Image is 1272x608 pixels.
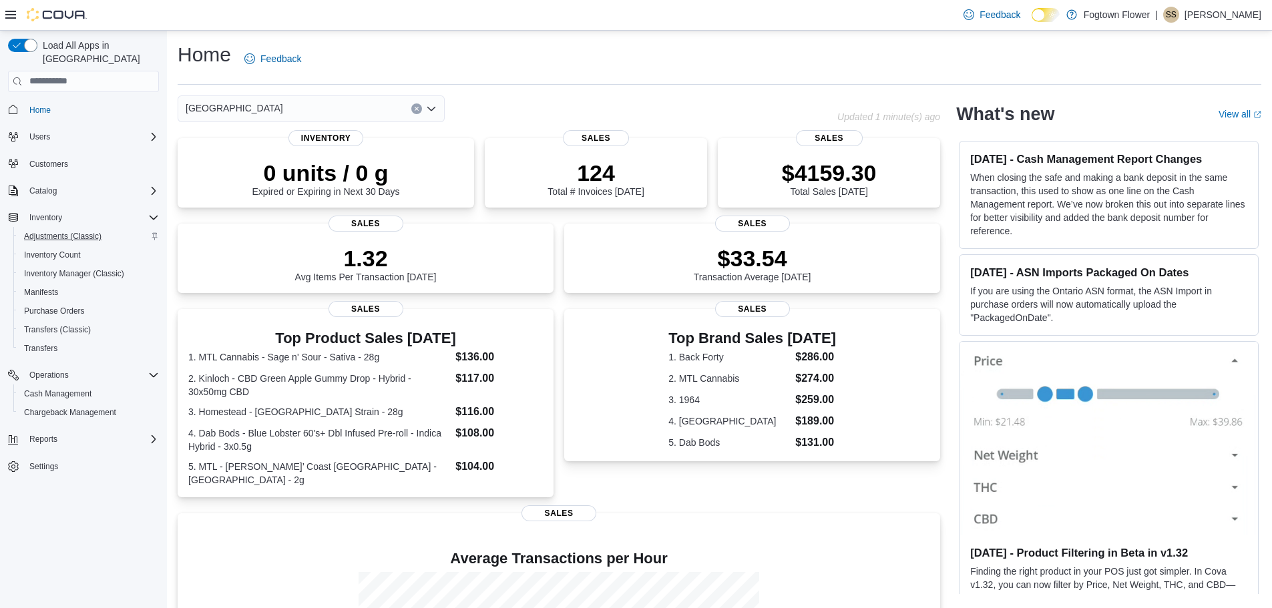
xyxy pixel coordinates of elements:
[24,250,81,260] span: Inventory Count
[3,208,164,227] button: Inventory
[796,130,863,146] span: Sales
[19,322,159,338] span: Transfers (Classic)
[24,343,57,354] span: Transfers
[24,183,159,199] span: Catalog
[455,404,543,420] dd: $116.00
[668,436,790,449] dt: 5. Dab Bods
[239,45,306,72] a: Feedback
[563,130,630,146] span: Sales
[795,370,836,386] dd: $274.00
[19,284,159,300] span: Manifests
[795,413,836,429] dd: $189.00
[958,1,1026,28] a: Feedback
[3,127,164,146] button: Users
[24,156,73,172] a: Customers
[24,231,101,242] span: Adjustments (Classic)
[970,546,1247,559] h3: [DATE] - Product Filtering in Beta in v1.32
[252,160,400,197] div: Expired or Expiring in Next 30 Days
[188,426,450,453] dt: 4. Dab Bods - Blue Lobster 60's+ Dbl Infused Pre-roll - Indica Hybrid - 3x0.5g
[19,404,122,420] a: Chargeback Management
[3,154,164,174] button: Customers
[668,372,790,385] dt: 2. MTL Cannabis
[521,505,596,521] span: Sales
[1163,7,1179,23] div: Sina Sabetghadam
[27,8,87,21] img: Cova
[24,156,159,172] span: Customers
[29,461,58,472] span: Settings
[29,186,57,196] span: Catalog
[24,367,159,383] span: Operations
[24,183,62,199] button: Catalog
[13,384,164,403] button: Cash Management
[188,330,543,346] h3: Top Product Sales [DATE]
[24,431,63,447] button: Reports
[29,131,50,142] span: Users
[24,210,159,226] span: Inventory
[19,247,86,263] a: Inventory Count
[37,39,159,65] span: Load All Apps in [GEOGRAPHIC_DATA]
[24,458,159,475] span: Settings
[548,160,644,186] p: 124
[24,431,159,447] span: Reports
[188,350,450,364] dt: 1. MTL Cannabis - Sage n' Sour - Sativa - 28g
[188,372,450,398] dt: 2. Kinloch - CBD Green Apple Gummy Drop - Hybrid - 30x50mg CBD
[24,129,159,145] span: Users
[694,245,811,282] div: Transaction Average [DATE]
[715,301,790,317] span: Sales
[19,228,107,244] a: Adjustments (Classic)
[19,386,159,402] span: Cash Management
[252,160,400,186] p: 0 units / 0 g
[29,434,57,444] span: Reports
[19,266,159,282] span: Inventory Manager (Classic)
[295,245,437,282] div: Avg Items Per Transaction [DATE]
[715,216,790,232] span: Sales
[13,246,164,264] button: Inventory Count
[3,457,164,476] button: Settings
[329,216,403,232] span: Sales
[1185,7,1261,23] p: [PERSON_NAME]
[29,370,69,380] span: Operations
[1166,7,1177,23] span: SS
[694,245,811,272] p: $33.54
[19,228,159,244] span: Adjustments (Classic)
[455,425,543,441] dd: $108.00
[13,339,164,358] button: Transfers
[3,100,164,119] button: Home
[13,302,164,320] button: Purchase Orders
[13,227,164,246] button: Adjustments (Classic)
[1032,8,1060,22] input: Dark Mode
[668,330,836,346] h3: Top Brand Sales [DATE]
[668,414,790,428] dt: 4. [GEOGRAPHIC_DATA]
[24,102,56,118] a: Home
[782,160,877,197] div: Total Sales [DATE]
[24,367,74,383] button: Operations
[19,386,97,402] a: Cash Management
[970,266,1247,279] h3: [DATE] - ASN Imports Packaged On Dates
[19,322,96,338] a: Transfers (Classic)
[24,268,124,279] span: Inventory Manager (Classic)
[24,101,159,118] span: Home
[188,460,450,487] dt: 5. MTL - [PERSON_NAME]’ Coast [GEOGRAPHIC_DATA] - [GEOGRAPHIC_DATA] - 2g
[3,366,164,384] button: Operations
[29,105,51,115] span: Home
[1155,7,1158,23] p: |
[19,303,90,319] a: Purchase Orders
[455,349,543,365] dd: $136.00
[970,171,1247,238] p: When closing the safe and making a bank deposit in the same transaction, this used to show as one...
[24,388,91,399] span: Cash Management
[186,100,283,116] span: [GEOGRAPHIC_DATA]
[455,370,543,386] dd: $117.00
[3,430,164,448] button: Reports
[548,160,644,197] div: Total # Invoices [DATE]
[970,152,1247,166] h3: [DATE] - Cash Management Report Changes
[188,405,450,418] dt: 3. Homestead - [GEOGRAPHIC_DATA] Strain - 28g
[795,434,836,450] dd: $131.00
[288,130,363,146] span: Inventory
[24,129,55,145] button: Users
[24,210,67,226] button: Inventory
[455,459,543,475] dd: $104.00
[782,160,877,186] p: $4159.30
[295,245,437,272] p: 1.32
[24,306,85,316] span: Purchase Orders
